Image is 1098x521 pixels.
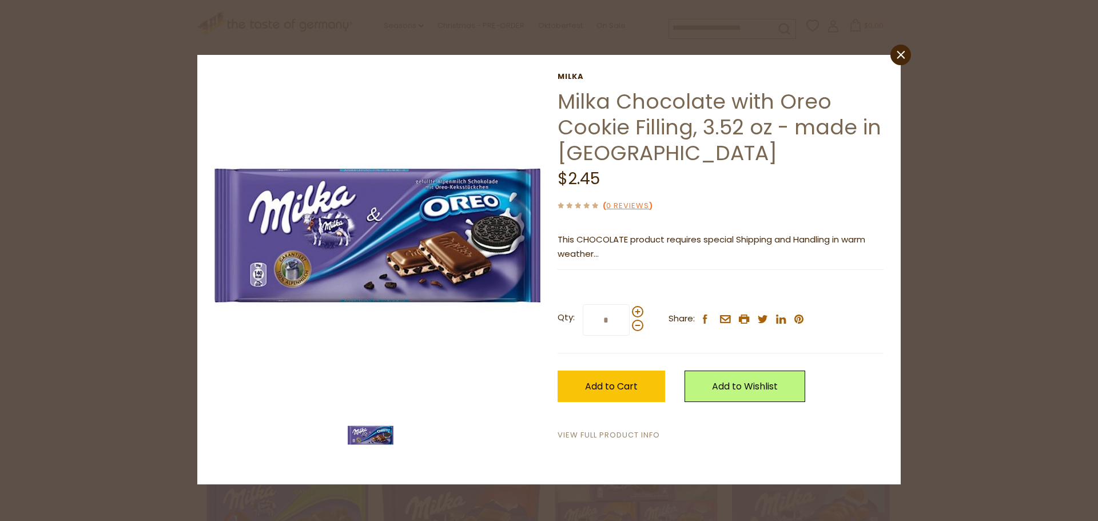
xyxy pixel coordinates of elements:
a: Add to Wishlist [685,371,805,402]
p: This CHOCOLATE product requires special Shipping and Handling in warm weather [558,233,884,261]
a: 0 Reviews [606,200,649,212]
span: Share: [669,312,695,326]
strong: Qty: [558,311,575,325]
a: View Full Product Info [558,429,660,442]
span: Add to Cart [585,380,638,393]
a: Milka Chocolate with Oreo Cookie Filling, 3.52 oz - made in [GEOGRAPHIC_DATA] [558,87,881,168]
span: $2.45 [558,168,600,190]
img: Milka Oreo Tablet Bar [348,412,393,458]
img: Milka Oreo Tablet Bar [214,72,541,399]
a: Milka [558,72,884,81]
input: Qty: [583,304,630,336]
button: Add to Cart [558,371,665,402]
span: ( ) [603,200,653,211]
